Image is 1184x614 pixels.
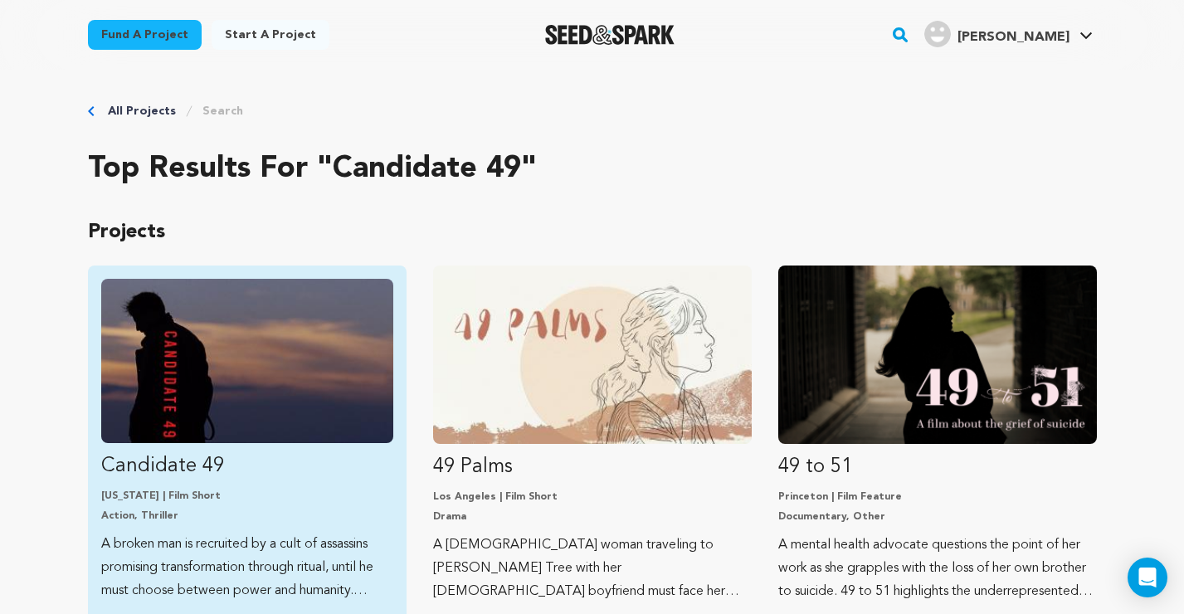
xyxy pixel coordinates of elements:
a: Fund 49 to 51 [778,266,1097,603]
a: Seed&Spark Homepage [545,25,675,45]
p: 49 Palms [433,454,752,480]
p: A [DEMOGRAPHIC_DATA] woman traveling to [PERSON_NAME] Tree with her [DEMOGRAPHIC_DATA] boyfriend ... [433,534,752,603]
a: All Projects [108,103,176,119]
div: Sarah V.'s Profile [924,21,1069,47]
div: Open Intercom Messenger [1128,558,1167,597]
img: Seed&Spark Logo Dark Mode [545,25,675,45]
p: A broken man is recruited by a cult of assassins promising transformation through ritual, until h... [101,533,393,602]
a: Sarah V.'s Profile [921,17,1096,47]
a: Start a project [212,20,329,50]
p: Drama [433,510,752,524]
div: Breadcrumb [88,103,1097,119]
p: Action, Thriller [101,509,393,523]
span: Sarah V.'s Profile [921,17,1096,52]
p: Documentary, Other [778,510,1097,524]
p: Projects [88,219,1097,246]
p: Los Angeles | Film Short [433,490,752,504]
p: [US_STATE] | Film Short [101,490,393,503]
a: Fund Candidate 49 [101,279,393,602]
a: Fund 49 Palms [433,266,752,603]
a: Fund a project [88,20,202,50]
p: Candidate 49 [101,453,393,480]
span: [PERSON_NAME] [957,31,1069,44]
p: 49 to 51 [778,454,1097,480]
p: A mental health advocate questions the point of her work as she grapples with the loss of her own... [778,534,1097,603]
img: user.png [924,21,951,47]
h2: Top results for "candidate 49" [88,153,1097,186]
a: Search [202,103,243,119]
p: Princeton | Film Feature [778,490,1097,504]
